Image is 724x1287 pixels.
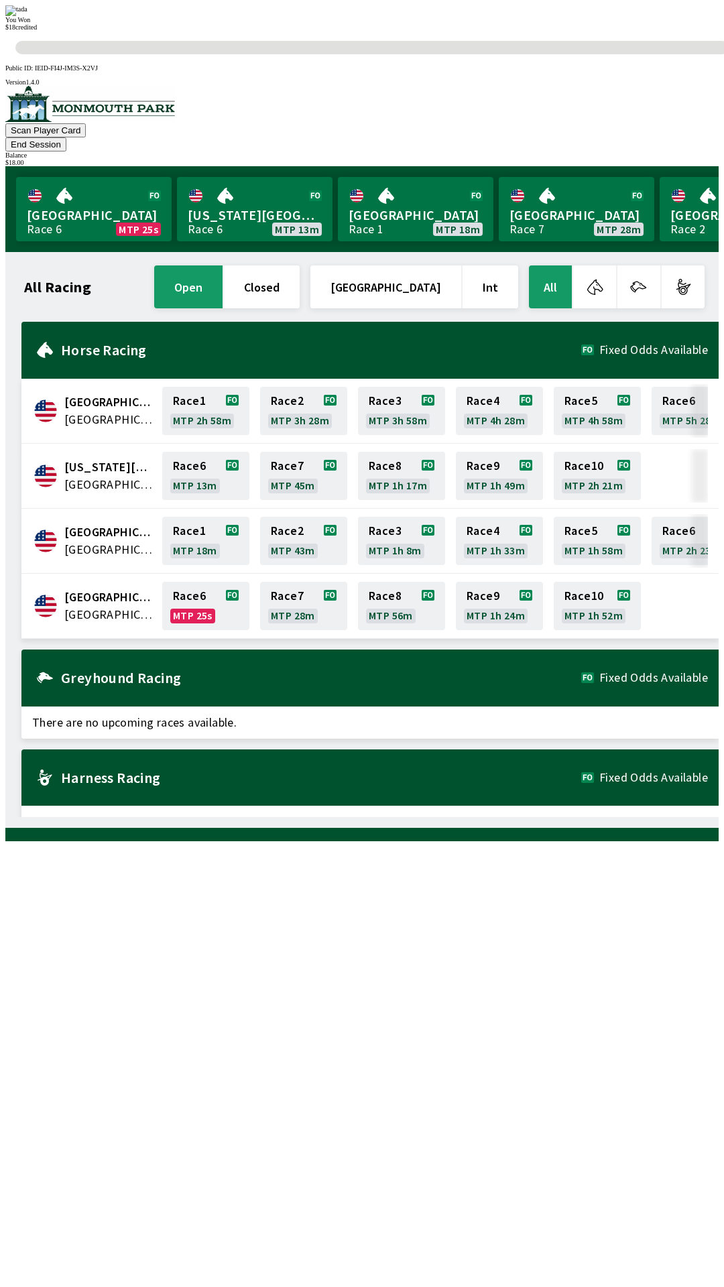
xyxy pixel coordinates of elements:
span: United States [64,411,154,428]
span: Race 3 [369,395,402,406]
h2: Horse Racing [61,345,581,355]
span: MTP 45m [271,480,315,491]
span: Race 5 [564,526,597,536]
span: Race 9 [467,461,499,471]
div: Version 1.4.0 [5,78,719,86]
span: MTP 3h 28m [271,415,329,426]
span: MTP 28m [597,224,641,235]
span: IEID-FI4J-IM3S-X2VJ [35,64,98,72]
span: Race 6 [173,591,206,601]
button: [GEOGRAPHIC_DATA] [310,265,461,308]
a: [US_STATE][GEOGRAPHIC_DATA]Race 6MTP 13m [177,177,333,241]
span: Race 7 [271,591,304,601]
div: You Won [5,16,719,23]
span: Fixed Odds Available [599,672,708,683]
span: [GEOGRAPHIC_DATA] [509,206,644,224]
span: There are no upcoming races available. [21,806,719,838]
a: Race8MTP 1h 17m [358,452,445,500]
span: Canterbury Park [64,393,154,411]
span: MTP 2h 21m [564,480,623,491]
span: Race 6 [662,526,695,536]
a: Race1MTP 18m [162,517,249,565]
button: End Session [5,137,66,151]
a: Race9MTP 1h 49m [456,452,543,500]
span: United States [64,476,154,493]
div: Public ID: [5,64,719,72]
span: Race 8 [369,461,402,471]
div: Balance [5,151,719,159]
span: Delaware Park [64,458,154,476]
span: MTP 1h 33m [467,545,525,556]
span: [GEOGRAPHIC_DATA] [349,206,483,224]
a: Race7MTP 28m [260,582,347,630]
h1: All Racing [24,282,91,292]
span: Race 2 [271,526,304,536]
div: Race 2 [670,224,705,235]
img: venue logo [5,86,175,122]
span: MTP 25s [119,224,158,235]
span: [GEOGRAPHIC_DATA] [27,206,161,224]
span: Race 10 [564,461,603,471]
span: Race 1 [173,526,206,536]
div: $ 18.00 [5,159,719,166]
a: Race8MTP 56m [358,582,445,630]
span: MTP 1h 17m [369,480,427,491]
span: MTP 3h 58m [369,415,427,426]
div: Race 1 [349,224,383,235]
a: Race6MTP 25s [162,582,249,630]
a: Race4MTP 1h 33m [456,517,543,565]
span: MTP 2h 23m [662,545,721,556]
span: Monmouth Park [64,589,154,606]
span: Race 6 [173,461,206,471]
span: Race 9 [467,591,499,601]
span: There are no upcoming races available. [21,707,719,739]
a: Race7MTP 45m [260,452,347,500]
span: MTP 13m [173,480,217,491]
a: [GEOGRAPHIC_DATA]Race 6MTP 25s [16,177,172,241]
div: Race 7 [509,224,544,235]
span: MTP 1h 52m [564,610,623,621]
div: Race 6 [27,224,62,235]
span: Race 7 [271,461,304,471]
h2: Greyhound Racing [61,672,581,683]
span: Race 1 [173,395,206,406]
span: Fairmount Park [64,524,154,541]
a: Race5MTP 1h 58m [554,517,641,565]
span: Race 8 [369,591,402,601]
span: MTP 13m [275,224,319,235]
span: Fixed Odds Available [599,345,708,355]
a: Race5MTP 4h 58m [554,387,641,435]
span: Race 2 [271,395,304,406]
button: closed [224,265,300,308]
span: Race 3 [369,526,402,536]
a: Race6MTP 13m [162,452,249,500]
span: [US_STATE][GEOGRAPHIC_DATA] [188,206,322,224]
button: All [529,265,572,308]
button: Int [463,265,518,308]
a: Race2MTP 43m [260,517,347,565]
img: tada [5,5,27,16]
span: Fixed Odds Available [599,772,708,783]
div: Race 6 [188,224,223,235]
span: Race 4 [467,526,499,536]
span: MTP 43m [271,545,315,556]
span: MTP 1h 58m [564,545,623,556]
a: Race10MTP 1h 52m [554,582,641,630]
a: Race2MTP 3h 28m [260,387,347,435]
a: Race9MTP 1h 24m [456,582,543,630]
span: Race 4 [467,395,499,406]
span: MTP 1h 24m [467,610,525,621]
span: MTP 25s [173,610,213,621]
a: Race3MTP 3h 58m [358,387,445,435]
span: MTP 56m [369,610,413,621]
button: Scan Player Card [5,123,86,137]
h2: Harness Racing [61,772,581,783]
a: [GEOGRAPHIC_DATA]Race 7MTP 28m [499,177,654,241]
span: $ 18 credited [5,23,37,31]
span: Race 5 [564,395,597,406]
a: [GEOGRAPHIC_DATA]Race 1MTP 18m [338,177,493,241]
span: Race 10 [564,591,603,601]
span: MTP 2h 58m [173,415,231,426]
span: MTP 18m [173,545,217,556]
span: Race 6 [662,395,695,406]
